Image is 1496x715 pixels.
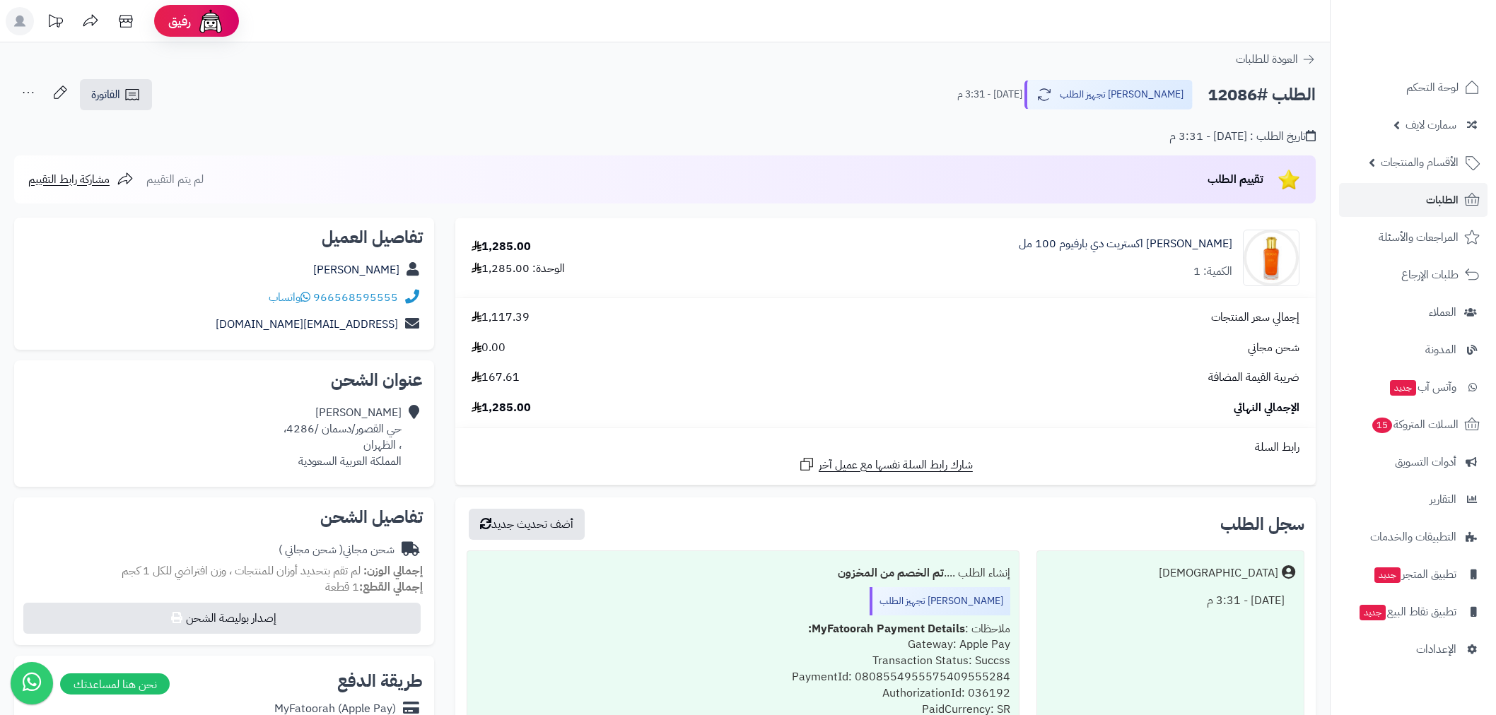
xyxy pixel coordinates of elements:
[1024,80,1193,110] button: [PERSON_NAME] تجهيز الطلب
[197,7,225,35] img: ai-face.png
[1425,340,1456,360] span: المدونة
[1426,190,1459,210] span: الطلبات
[1429,302,1456,322] span: العملاء
[25,509,423,526] h2: تفاصيل الشحن
[1169,129,1316,145] div: تاريخ الطلب : [DATE] - 3:31 م
[1406,78,1459,97] span: لوحة التحكم
[1339,483,1488,516] a: التقارير
[1406,115,1456,135] span: سمارت لايف
[808,620,965,637] b: MyFatoorah Payment Details:
[1046,587,1295,615] div: [DATE] - 3:31 م
[472,239,531,255] div: 1,285.00
[25,372,423,389] h2: عنوان الشحن
[1211,309,1299,326] span: إجمالي سعر المنتجات
[1236,51,1298,68] span: العودة للطلبات
[1339,370,1488,404] a: وآتس آبجديد
[363,562,423,579] strong: إجمالي الوزن:
[1339,408,1488,442] a: السلات المتروكة15
[269,289,310,306] a: واتساب
[1339,71,1488,105] a: لوحة التحكم
[1372,418,1392,433] span: 15
[469,509,585,540] button: أضف تحديث جديد
[80,79,152,110] a: الفاتورة
[819,457,973,473] span: شارك رابط السلة نفسها مع عميل آخر
[472,400,531,416] span: 1,285.00
[1389,377,1456,397] span: وآتس آب
[1339,557,1488,591] a: تطبيق المتجرجديد
[472,340,506,356] span: 0.00
[1339,295,1488,329] a: العملاء
[1371,415,1459,435] span: السلات المتروكة
[957,88,1022,102] small: [DATE] - 3:31 م
[279,541,343,558] span: ( شحن مجاني )
[1248,340,1299,356] span: شحن مجاني
[216,316,398,333] a: [EMAIL_ADDRESS][DOMAIN_NAME]
[1339,595,1488,629] a: تطبيق نقاط البيعجديد
[1395,452,1456,472] span: أدوات التسويق
[461,439,1310,456] div: رابط السلة
[1339,632,1488,666] a: الإعدادات
[91,86,120,103] span: الفاتورة
[1208,171,1263,188] span: تقييم الطلب
[1339,333,1488,367] a: المدونة
[472,370,520,386] span: 167.61
[1401,265,1459,285] span: طلبات الإرجاع
[284,405,402,469] div: [PERSON_NAME] حي القصور/دسمان /4286، ، الظهران المملكة العربية السعودية
[313,261,399,278] a: [PERSON_NAME]
[1400,40,1483,69] img: logo-2.png
[1374,567,1401,583] span: جديد
[472,261,565,277] div: الوحدة: 1,285.00
[1416,639,1456,659] span: الإعدادات
[838,565,944,581] b: تم الخصم من المخزون
[313,289,398,306] a: 966568595555
[1339,445,1488,479] a: أدوات التسويق
[23,603,421,634] button: إصدار بوليصة الشحن
[1379,227,1459,247] span: المراجعات والأسئلة
[359,579,423,596] strong: إجمالي القطع:
[1370,527,1456,547] span: التطبيقات والخدمات
[168,13,191,30] span: رفيق
[1244,230,1299,286] img: 1681322449-77b37cfafd01fad9a01cac869abea28b-90x90.jpg
[1159,565,1278,581] div: [DEMOGRAPHIC_DATA]
[28,171,134,188] a: مشاركة رابط التقييم
[279,542,395,558] div: شحن مجاني
[1193,264,1232,280] div: الكمية: 1
[1339,258,1488,292] a: طلبات الإرجاع
[1358,602,1456,622] span: تطبيق نقاط البيع
[122,562,361,579] span: لم تقم بتحديد أوزان للمنتجات ، وزن افتراضي للكل 1 كجم
[337,673,423,690] h2: طريقة الدفع
[1236,51,1316,68] a: العودة للطلبات
[1373,565,1456,584] span: تطبيق المتجر
[870,587,1010,615] div: [PERSON_NAME] تجهيز الطلب
[1390,380,1416,396] span: جديد
[25,229,423,246] h2: تفاصيل العميل
[146,171,204,188] span: لم يتم التقييم
[472,309,530,326] span: 1,117.39
[1430,490,1456,509] span: التقارير
[1220,516,1304,533] h3: سجل الطلب
[798,456,973,473] a: شارك رابط السلة نفسها مع عميل آخر
[1019,236,1232,252] a: [PERSON_NAME] اكستريت دي بارفيوم 100 مل
[476,560,1010,587] div: إنشاء الطلب ....
[1381,153,1459,172] span: الأقسام والمنتجات
[325,579,423,596] small: 1 قطعة
[1339,183,1488,217] a: الطلبات
[1234,400,1299,416] span: الإجمالي النهائي
[1360,605,1386,620] span: جديد
[1208,81,1316,110] h2: الطلب #12086
[1208,370,1299,386] span: ضريبة القيمة المضافة
[37,7,73,39] a: تحديثات المنصة
[1339,220,1488,254] a: المراجعات والأسئلة
[1339,520,1488,554] a: التطبيقات والخدمات
[28,171,110,188] span: مشاركة رابط التقييم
